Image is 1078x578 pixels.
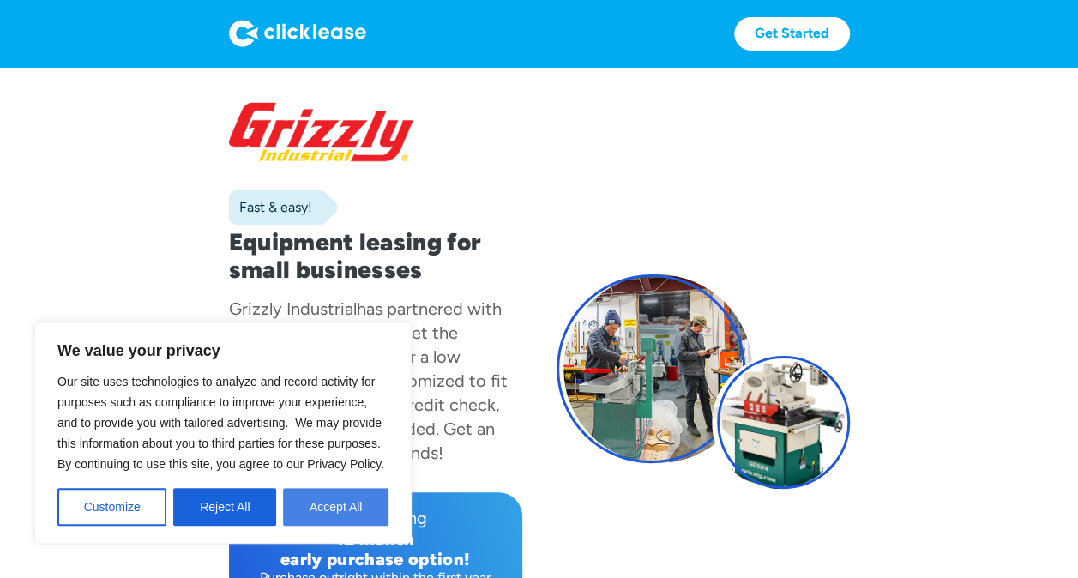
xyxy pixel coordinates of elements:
[34,322,412,544] div: We value your privacy
[229,298,508,463] div: has partnered with Clicklease to help you get the equipment you need for a low monthly payment, c...
[229,228,522,283] h1: Equipment leasing for small businesses
[734,17,850,51] a: Get Started
[57,340,388,361] p: We value your privacy
[283,488,388,526] button: Accept All
[57,488,166,526] button: Customize
[229,20,366,47] img: Logo
[229,199,312,216] div: Fast & easy!
[57,375,384,471] span: Our site uses technologies to analyze and record activity for purposes such as compliance to impr...
[173,488,276,526] button: Reject All
[229,298,357,319] div: Grizzly Industrial
[243,550,509,569] div: early purchase option!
